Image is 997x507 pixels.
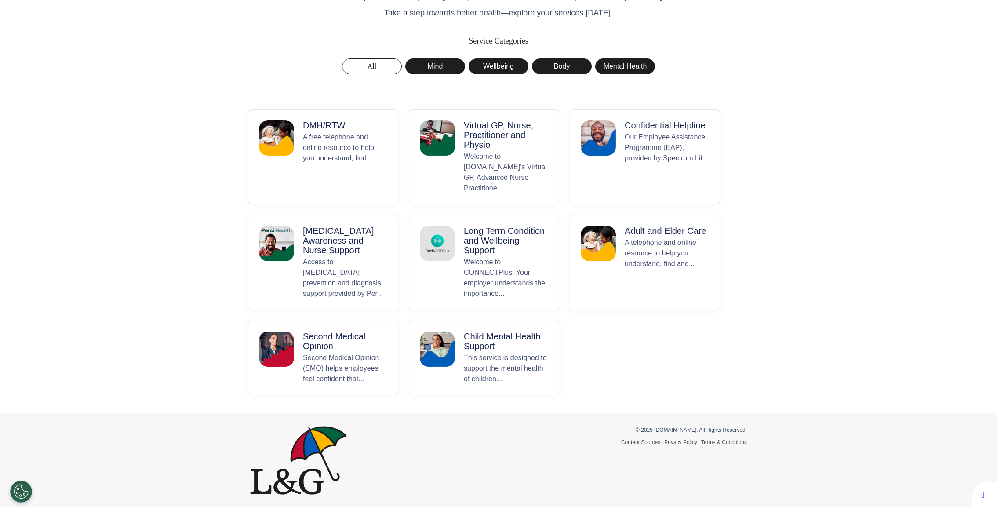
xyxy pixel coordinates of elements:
[259,332,294,367] img: Second Medical Opinion
[342,58,402,74] button: All
[303,226,387,255] p: [MEDICAL_DATA] Awareness and Nurse Support
[303,257,387,299] p: Access to [MEDICAL_DATA] prevention and diagnosis support provided by Per...
[248,109,398,204] button: DMH/RTWDMH/RTWA free telephone and online resource to help you understand, find...
[248,7,749,19] p: Take a step towards better health—explore your services [DATE].
[505,426,747,434] p: © 2025 [DOMAIN_NAME]. All Rights Reserved.
[464,120,548,150] p: Virtual GP, Nurse, Practitioner and Physio
[420,226,455,261] img: Long Term Condition and Wellbeing Support
[595,58,655,74] button: Mental Health
[625,120,709,130] p: Confidential Helpline
[248,215,398,310] button: Cancer Awareness and Nurse Support[MEDICAL_DATA] Awareness and Nurse SupportAccess to [MEDICAL_DA...
[621,439,662,448] a: Content Sources
[464,226,548,255] p: Long Term Condition and Wellbeing Support
[464,257,548,299] p: Welcome to CONNECTPlus. Your employer understands the importance...
[469,58,528,74] button: Wellbeing
[405,58,465,74] button: Mind
[409,109,559,204] button: Virtual GP, Nurse, Practitioner and PhysioVirtual GP, Nurse, Practitioner and PhysioWelcome to [D...
[625,237,709,299] p: A telephone and online resource to help you understand, find and...
[303,353,387,384] p: Second Medical Opinion (SMO) helps employees feel confident that...
[625,226,709,236] p: Adult and Elder Care
[303,332,387,351] p: Second Medical Opinion
[570,109,720,204] button: Confidential HelplineConfidential HelplineOur Employee Assistance Programme (EAP), provided by Sp...
[581,226,616,261] img: Adult and Elder Care
[532,58,592,74] button: Body
[409,321,559,395] button: Child Mental Health SupportChild Mental Health SupportThis service is designed to support the men...
[259,120,294,156] img: DMH/RTW
[625,132,709,193] p: Our Employee Assistance Programme (EAP), provided by Spectrum.Lif...
[420,120,455,156] img: Virtual GP, Nurse, Practitioner and Physio
[570,215,720,310] button: Adult and Elder CareAdult and Elder CareA telephone and online resource to help you understand, f...
[464,151,548,193] p: Welcome to [DOMAIN_NAME]’s Virtual GP, Advanced Nurse Practitione...
[248,36,749,46] h2: Service Categories
[303,120,387,130] p: DMH/RTW
[581,120,616,156] img: Confidential Helpline
[420,332,455,367] img: Child Mental Health Support
[259,226,294,261] img: Cancer Awareness and Nurse Support
[664,439,699,448] a: Privacy Policy
[701,439,747,445] a: Terms & Conditions
[250,426,347,495] img: Spectrum.Life logo
[464,332,548,351] p: Child Mental Health Support
[303,132,387,193] p: A free telephone and online resource to help you understand, find...
[10,481,32,503] button: Open Preferences
[464,353,548,384] p: This service is designed to support the mental health of children...
[409,215,559,310] button: Long Term Condition and Wellbeing SupportLong Term Condition and Wellbeing SupportWelcome to CONN...
[248,321,398,395] button: Second Medical OpinionSecond Medical OpinionSecond Medical Opinion (SMO) helps employees feel con...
